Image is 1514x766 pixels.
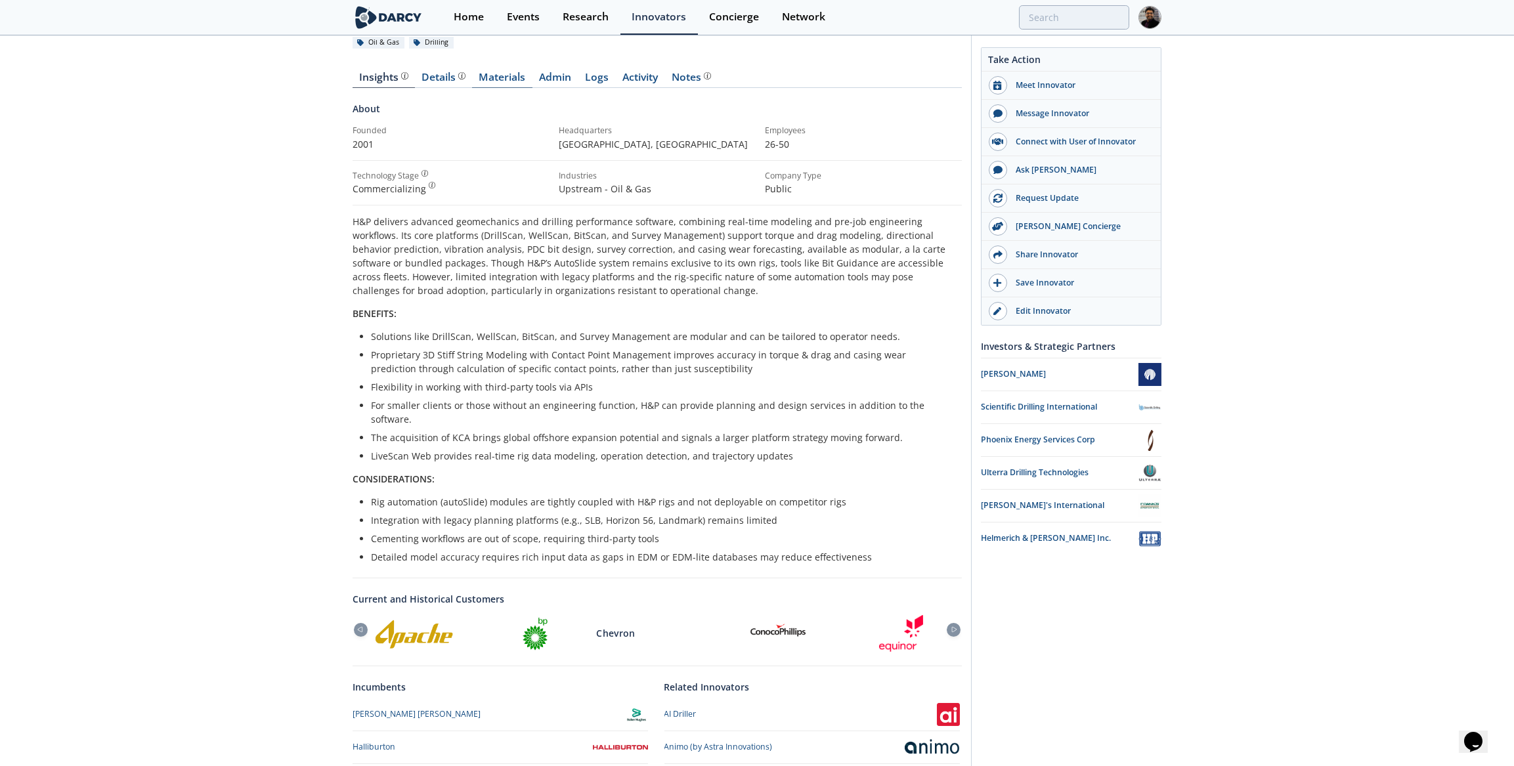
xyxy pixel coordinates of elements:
[371,513,953,527] li: Integration with legacy planning platforms (e.g., SLB, Horizon 56, Landmark) remains limited
[373,616,454,650] img: Apache Corporation
[746,615,813,652] img: ConocoPhillips
[1007,192,1154,204] div: Request Update
[353,703,648,726] a: [PERSON_NAME] [PERSON_NAME] Baker Hughes
[981,363,1161,386] a: [PERSON_NAME] Nabors
[353,170,419,182] div: Technology Stage
[709,12,759,22] div: Concierge
[563,12,609,22] div: Research
[664,703,960,726] a: AI Driller AI Driller
[371,348,953,375] li: Proprietary 3D Stiff String Modeling with Contact Point Management improves accuracy in torque & ...
[1138,494,1161,517] img: Frank's International
[665,72,718,88] a: Notes
[401,72,408,79] img: information.svg
[704,72,711,79] img: information.svg
[765,170,962,182] div: Company Type
[765,137,962,151] p: 26-50
[429,182,436,189] img: information.svg
[981,500,1138,511] div: [PERSON_NAME]'s International
[371,495,953,509] li: Rig automation (autoSlide) modules are tightly coupled with H&P rigs and not deployable on compet...
[1138,461,1161,484] img: Ulterra Drilling Technologies
[632,12,686,22] div: Innovators
[353,6,424,29] img: logo-wide.svg
[981,396,1161,419] a: Scientific Drilling International Scientific Drilling International
[507,12,540,22] div: Events
[360,72,408,83] div: Insights
[353,741,395,753] div: Halliburton
[353,473,435,485] strong: CONSIDERATIONS:
[353,736,648,759] a: Halliburton Halliburton
[981,335,1161,358] div: Investors & Strategic Partners
[1019,5,1129,30] input: Advanced Search
[1007,164,1154,176] div: Ask [PERSON_NAME]
[981,494,1161,517] a: [PERSON_NAME]'s International Frank's International
[409,37,454,49] div: Drilling
[371,330,953,343] li: Solutions like DrillScan, WellScan, BitScan, and Survey Management are modular and can be tailore...
[664,741,773,753] div: Animo (by Astra Innovations)
[371,449,953,463] li: LiveScan Web provides real-time rig data modeling, operation detection, and trajectory updates
[782,12,825,22] div: Network
[981,467,1138,479] div: Ulterra Drilling Technologies
[454,12,484,22] div: Home
[981,532,1138,544] div: Helmerich & [PERSON_NAME] Inc.
[371,380,953,394] li: Flexibility in working with third-party tools via APIs
[616,72,665,88] a: Activity
[664,680,750,694] a: Related Innovators
[353,37,404,49] div: Oil & Gas
[765,182,792,195] span: Public
[517,615,553,652] img: BP
[625,703,648,726] img: Baker Hughes
[664,708,697,720] div: AI Driller
[982,269,1161,297] button: Save Innovator
[982,297,1161,325] a: Edit Innovator
[353,215,962,297] p: H&P delivers advanced geomechanics and drilling performance software, combining real-time modelin...
[1007,305,1154,317] div: Edit Innovator
[672,72,711,83] div: Notes
[353,102,962,125] div: About
[981,434,1140,446] div: Phoenix Energy Services Corp
[353,680,406,694] a: Incumbents
[1007,79,1154,91] div: Meet Innovator
[353,182,550,196] div: Commercializing
[353,708,481,720] div: [PERSON_NAME] [PERSON_NAME]
[664,736,960,759] a: Animo (by Astra Innovations) Animo (by Astra Innovations)
[1459,713,1501,753] iframe: chat widget
[981,368,1138,380] div: [PERSON_NAME]
[981,461,1161,484] a: Ulterra Drilling Technologies Ulterra Drilling Technologies
[532,72,578,88] a: Admin
[1007,277,1154,289] div: Save Innovator
[559,182,651,195] span: Upstream - Oil & Gas
[982,53,1161,72] div: Take Action
[371,431,953,444] li: The acquisition of KCA brings global offshore expansion potential and signals a larger platform s...
[905,736,959,759] img: Animo (by Astra Innovations)
[981,401,1138,413] div: Scientific Drilling International
[422,170,429,177] img: information.svg
[371,532,953,545] li: Cementing workflows are out of scope, requiring third-party tools
[371,550,953,564] li: Detailed model accuracy requires rich input data as gaps in EDM or EDM-lite databases may reduce ...
[559,125,756,137] div: Headquarters
[472,72,532,88] a: Materials
[1007,108,1154,119] div: Message Innovator
[1138,396,1161,419] img: Scientific Drilling International
[559,170,756,182] div: Industries
[1138,527,1161,550] img: Helmerich & Payne Inc.
[353,307,397,320] strong: BENEFITS:
[593,745,648,749] img: Halliburton
[765,125,962,137] div: Employees
[578,72,616,88] a: Logs
[422,72,465,83] div: Details
[353,72,415,88] a: Insights
[981,527,1161,550] a: Helmerich & [PERSON_NAME] Inc. Helmerich & Payne Inc.
[415,72,472,88] a: Details
[1138,6,1161,29] img: Profile
[596,615,718,652] div: Chevron
[1140,430,1161,451] img: Phoenix Energy Services Corp
[1138,363,1161,386] img: Nabors
[1007,221,1154,232] div: [PERSON_NAME] Concierge
[458,72,465,79] img: information.svg
[353,125,550,137] div: Founded
[1007,136,1154,148] div: Connect with User of Innovator
[559,137,756,151] p: [GEOGRAPHIC_DATA] , [GEOGRAPHIC_DATA]
[371,398,953,426] li: For smaller clients or those without an engineering function, H&P can provide planning and design...
[353,592,962,606] a: Current and Historical Customers
[981,429,1161,452] a: Phoenix Energy Services Corp Phoenix Energy Services Corp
